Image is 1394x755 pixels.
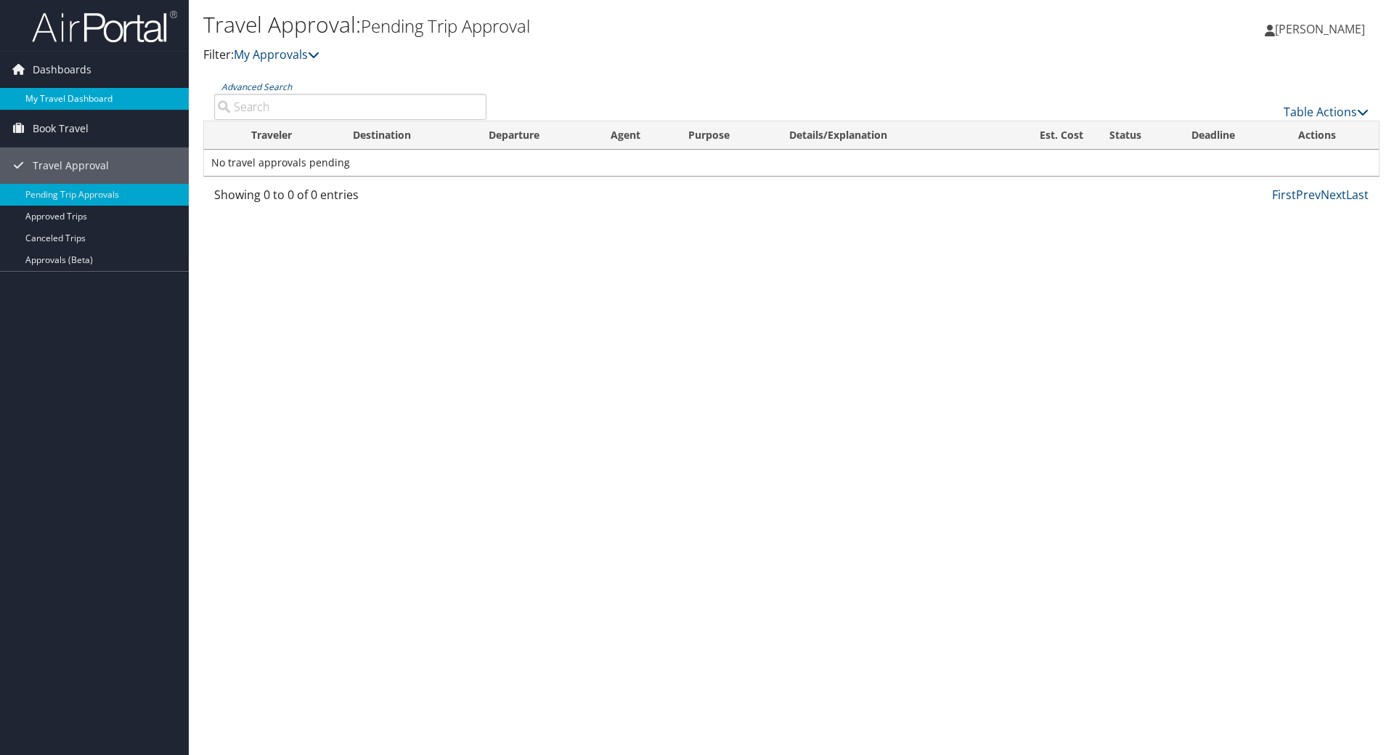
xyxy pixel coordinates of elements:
p: Filter: [203,46,987,65]
h1: Travel Approval: [203,9,987,40]
small: Pending Trip Approval [361,14,530,38]
td: No travel approvals pending [204,150,1379,176]
input: Advanced Search [214,94,486,120]
a: First [1272,187,1296,203]
a: Last [1346,187,1369,203]
a: [PERSON_NAME] [1265,7,1379,51]
th: Departure: activate to sort column ascending [476,121,598,150]
span: Dashboards [33,52,91,88]
a: My Approvals [234,47,319,62]
th: Agent [598,121,674,150]
a: Advanced Search [221,81,292,93]
a: Prev [1296,187,1321,203]
img: airportal-logo.png [32,9,177,44]
th: Est. Cost: activate to sort column ascending [992,121,1096,150]
a: Next [1321,187,1346,203]
th: Traveler: activate to sort column ascending [238,121,340,150]
div: Showing 0 to 0 of 0 entries [214,186,486,211]
th: Purpose [675,121,776,150]
th: Actions [1285,121,1379,150]
span: Book Travel [33,110,89,147]
a: Table Actions [1284,104,1369,120]
span: [PERSON_NAME] [1275,21,1365,37]
th: Details/Explanation [776,121,992,150]
span: Travel Approval [33,148,109,184]
th: Destination: activate to sort column ascending [340,121,476,150]
th: Status: activate to sort column ascending [1096,121,1178,150]
th: Deadline: activate to sort column descending [1178,121,1286,150]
